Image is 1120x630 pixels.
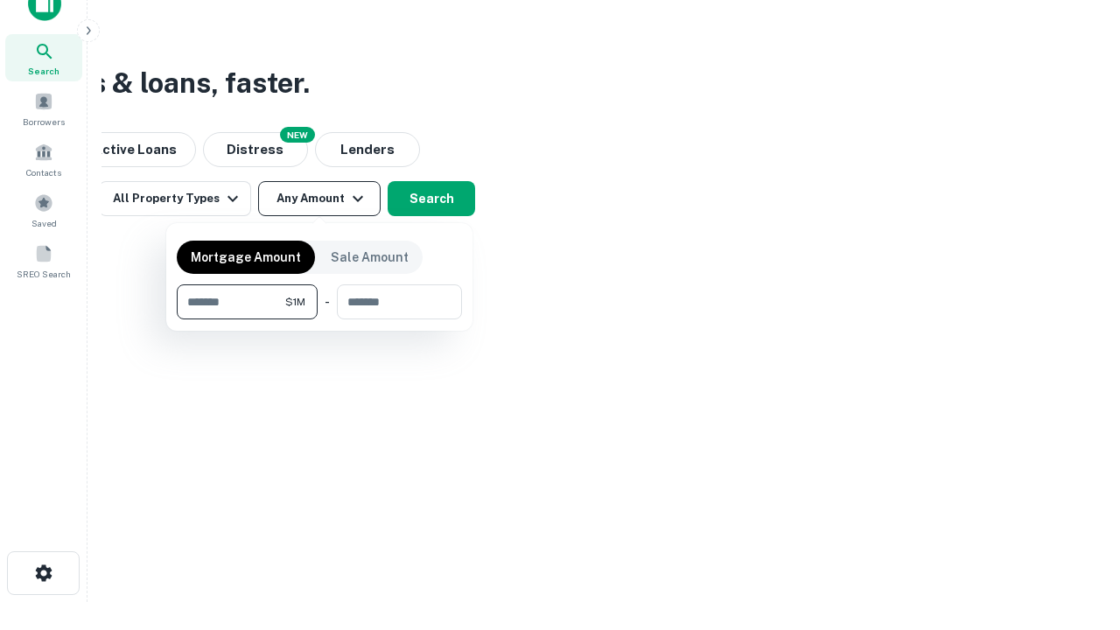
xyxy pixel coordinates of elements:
p: Sale Amount [331,248,409,267]
span: $1M [285,294,305,310]
iframe: Chat Widget [1032,490,1120,574]
p: Mortgage Amount [191,248,301,267]
div: - [325,284,330,319]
